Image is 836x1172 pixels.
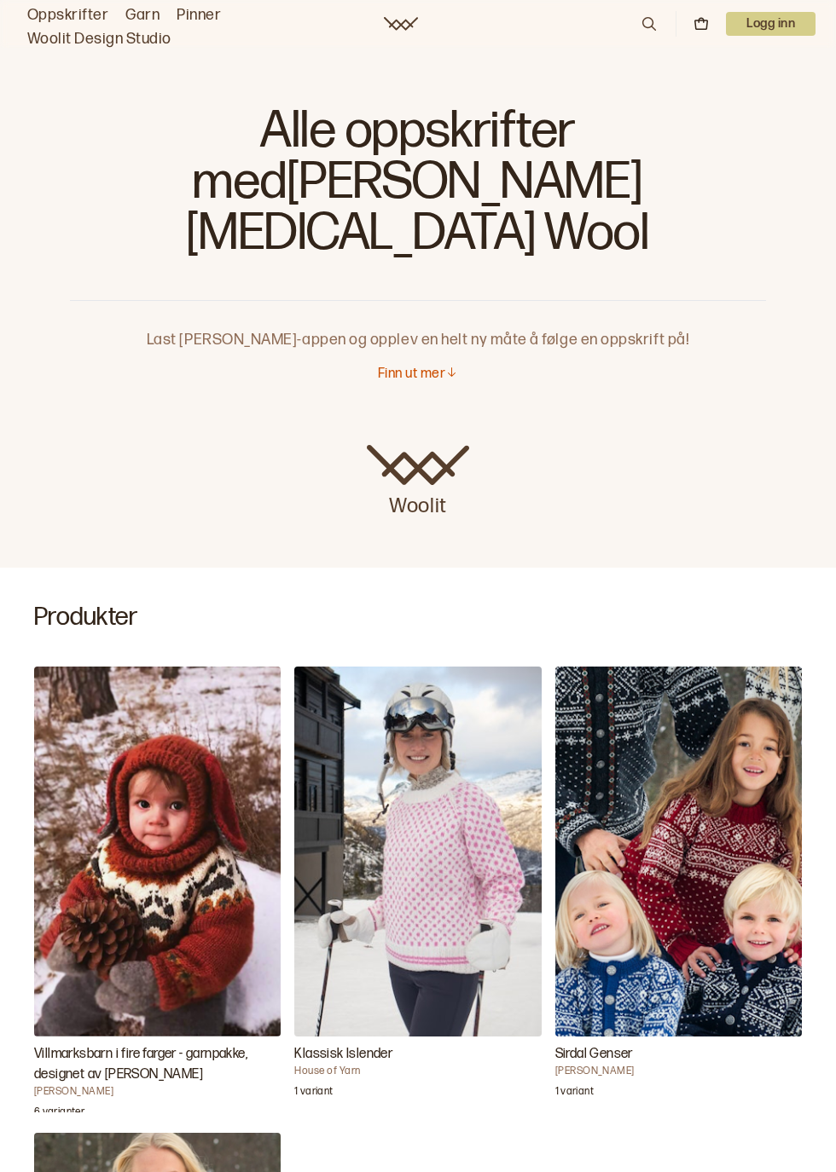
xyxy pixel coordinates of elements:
[34,1044,281,1085] h3: Villmarksbarn i fire farger - garnpakke, designet av [PERSON_NAME]
[34,667,281,1036] img: Linka NeumannVillmarksbarn i fire farger - garnpakke, designet av Linka Neumann
[378,366,458,384] button: Finn ut mer
[367,445,469,520] a: Woolit
[555,667,802,1036] img: Dale GarnSirdal Genser
[555,1065,802,1078] h4: [PERSON_NAME]
[294,667,541,1113] a: Klassisk Islender
[34,1085,281,1099] h4: [PERSON_NAME]
[294,1085,333,1102] p: 1 variant
[384,17,418,31] a: Woolit
[726,12,816,36] button: User dropdown
[70,102,767,273] h1: Alle oppskrifter med [PERSON_NAME] [MEDICAL_DATA] Wool
[726,12,816,36] p: Logg inn
[367,445,469,486] img: Woolit
[555,1044,802,1065] h3: Sirdal Genser
[177,3,221,27] a: Pinner
[294,1065,541,1078] h4: House of Yarn
[555,1085,594,1102] p: 1 variant
[367,486,469,520] p: Woolit
[378,366,445,384] p: Finn ut mer
[34,1106,84,1123] p: 6 varianter
[294,1044,541,1065] h3: Klassisk Islender
[27,3,108,27] a: Oppskrifter
[294,667,541,1036] img: House of YarnKlassisk Islender
[125,3,160,27] a: Garn
[27,27,171,51] a: Woolit Design Studio
[70,301,767,352] p: Last [PERSON_NAME]-appen og opplev en helt ny måte å følge en oppskrift på!
[555,667,802,1113] a: Sirdal Genser
[34,667,281,1113] a: Villmarksbarn i fire farger - garnpakke, designet av Linka Neumann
